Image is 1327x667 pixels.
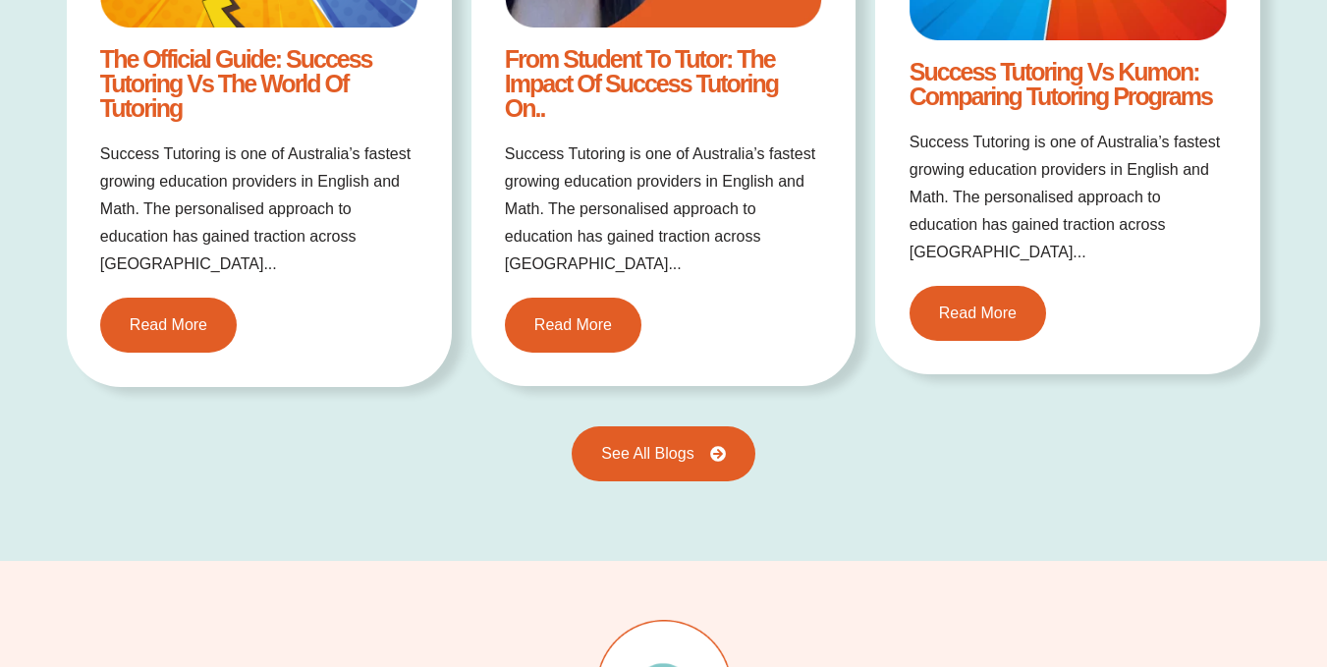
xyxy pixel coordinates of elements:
iframe: Chat Widget [1000,445,1327,667]
p: Success Tutoring is one of Australia’s fastest growing education providers in English and Math. T... [100,140,417,278]
span: Read More [534,317,612,333]
a: The Official Guide: Success Tutoring vs The World of Tutoring [100,45,372,122]
p: Success Tutoring is one of Australia’s fastest growing education providers in English and Math. T... [505,140,822,278]
span: See All Blogs [601,446,693,462]
a: Read More [505,298,641,353]
a: Read More [910,286,1046,341]
a: From Student to Tutor: The Impact of Success Tutoring on.. [505,45,778,122]
span: Read More [939,306,1017,321]
p: Success Tutoring is one of Australia’s fastest growing education providers in English and Math. T... [910,129,1227,266]
span: Read More [130,317,207,333]
a: See All Blogs [572,426,754,481]
a: Success Tutoring vs Kumon: Comparing Tutoring Programs [910,58,1212,110]
a: Read More [100,298,237,353]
